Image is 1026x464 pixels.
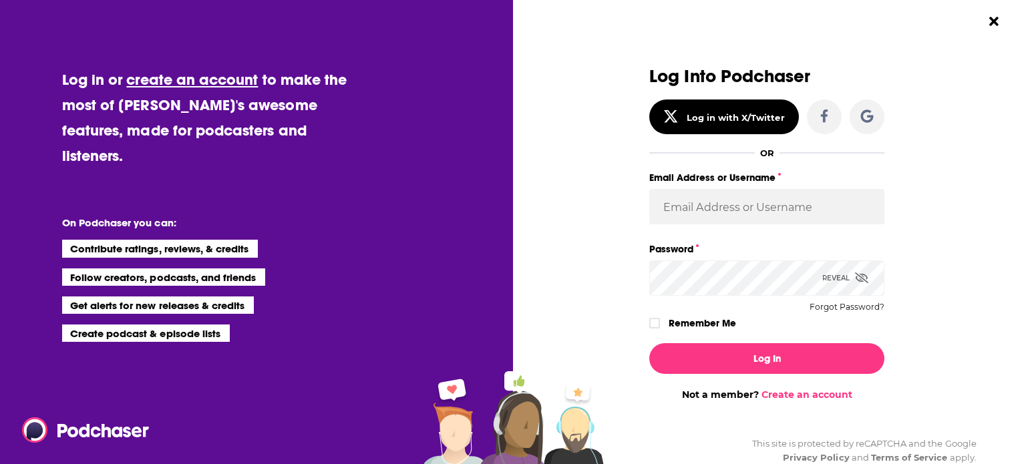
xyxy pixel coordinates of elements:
[649,67,884,86] h3: Log Into Podchaser
[871,452,948,463] a: Terms of Service
[22,417,140,443] a: Podchaser - Follow, Share and Rate Podcasts
[649,99,799,134] button: Log in with X/Twitter
[649,343,884,374] button: Log In
[649,169,884,186] label: Email Address or Username
[62,240,259,257] li: Contribute ratings, reviews, & credits
[810,302,884,312] button: Forgot Password?
[62,296,254,314] li: Get alerts for new releases & credits
[649,389,884,401] div: Not a member?
[783,452,850,463] a: Privacy Policy
[649,189,884,225] input: Email Address or Username
[22,417,150,443] img: Podchaser - Follow, Share and Rate Podcasts
[62,216,329,229] li: On Podchaser you can:
[981,9,1007,34] button: Close Button
[822,260,868,296] div: Reveal
[669,314,736,332] label: Remember Me
[62,268,266,286] li: Follow creators, podcasts, and friends
[761,389,852,401] a: Create an account
[649,240,884,258] label: Password
[760,148,774,158] div: OR
[687,112,785,123] div: Log in with X/Twitter
[62,324,230,342] li: Create podcast & episode lists
[126,70,258,89] a: create an account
